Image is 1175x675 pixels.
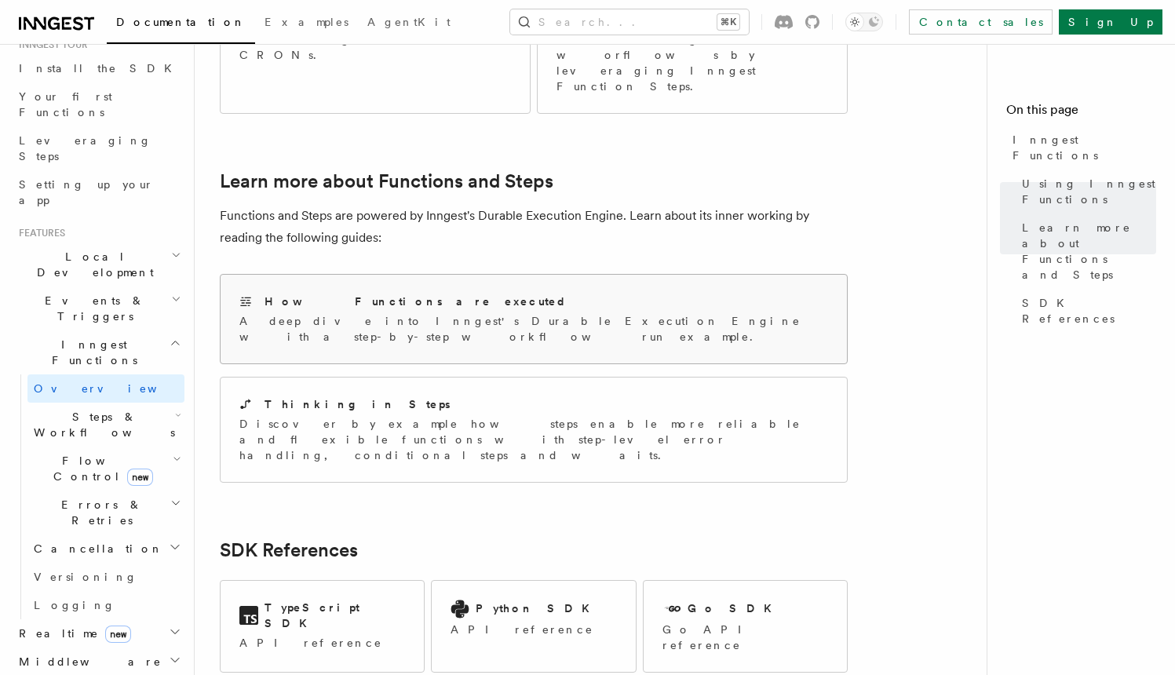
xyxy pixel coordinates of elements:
span: new [105,626,131,643]
a: Contact sales [909,9,1053,35]
button: Steps & Workflows [27,403,184,447]
span: Features [13,227,65,239]
p: Start creating worflows by leveraging Inngest Function Steps. [556,31,828,94]
h2: TypeScript SDK [265,600,405,631]
h2: How Functions are executed [265,294,567,309]
span: Inngest Functions [13,337,170,368]
span: Inngest tour [13,38,88,51]
button: Events & Triggers [13,286,184,330]
a: Leveraging Steps [13,126,184,170]
span: Logging [34,599,115,611]
span: Inngest Functions [1013,132,1156,163]
span: Setting up your app [19,178,154,206]
a: Versioning [27,563,184,591]
a: Thinking in StepsDiscover by example how steps enable more reliable and flexible functions with s... [220,377,848,483]
span: Overview [34,382,195,395]
div: Inngest Functions [13,374,184,619]
a: Documentation [107,5,255,44]
span: Steps & Workflows [27,409,175,440]
span: Cancellation [27,541,163,556]
a: Install the SDK [13,54,184,82]
h2: Go SDK [688,600,781,616]
button: Inngest Functions [13,330,184,374]
p: Functions and Steps are powered by Inngest's Durable Execution Engine. Learn about its inner work... [220,205,848,249]
a: Setting up your app [13,170,184,214]
span: Middleware [13,654,162,670]
span: Install the SDK [19,62,181,75]
span: SDK References [1022,295,1156,327]
span: new [127,469,153,486]
a: Learn more about Functions and Steps [1016,213,1156,289]
p: Build Inngest Functions as CRONs. [239,31,511,63]
span: Events & Triggers [13,293,171,324]
a: TypeScript SDKAPI reference [220,580,425,673]
button: Realtimenew [13,619,184,648]
span: Realtime [13,626,131,641]
span: Versioning [34,571,137,583]
a: Examples [255,5,358,42]
a: Learn more about Functions and Steps [220,170,553,192]
a: Inngest Functions [1006,126,1156,170]
p: API reference [451,622,599,637]
p: Go API reference [662,622,828,653]
h2: Python SDK [476,600,599,616]
a: Logging [27,591,184,619]
a: Sign Up [1059,9,1162,35]
span: Examples [265,16,348,28]
a: SDK References [1016,289,1156,333]
button: Search...⌘K [510,9,749,35]
span: AgentKit [367,16,451,28]
a: Your first Functions [13,82,184,126]
button: Flow Controlnew [27,447,184,491]
p: Discover by example how steps enable more reliable and flexible functions with step-level error h... [239,416,828,463]
a: AgentKit [358,5,460,42]
kbd: ⌘K [717,14,739,30]
span: Leveraging Steps [19,134,151,162]
p: API reference [239,635,405,651]
a: Python SDKAPI reference [431,580,636,673]
span: Errors & Retries [27,497,170,528]
h2: Thinking in Steps [265,396,451,412]
span: Flow Control [27,453,173,484]
button: Toggle dark mode [845,13,883,31]
a: How Functions are executedA deep dive into Inngest's Durable Execution Engine with a step-by-step... [220,274,848,364]
span: Local Development [13,249,171,280]
span: Documentation [116,16,246,28]
a: Using Inngest Functions [1016,170,1156,213]
button: Cancellation [27,535,184,563]
button: Local Development [13,243,184,286]
a: Overview [27,374,184,403]
span: Your first Functions [19,90,112,119]
button: Errors & Retries [27,491,184,535]
span: Learn more about Functions and Steps [1022,220,1156,283]
h4: On this page [1006,100,1156,126]
span: Using Inngest Functions [1022,176,1156,207]
a: SDK References [220,539,358,561]
p: A deep dive into Inngest's Durable Execution Engine with a step-by-step workflow run example. [239,313,828,345]
a: Go SDKGo API reference [643,580,848,673]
